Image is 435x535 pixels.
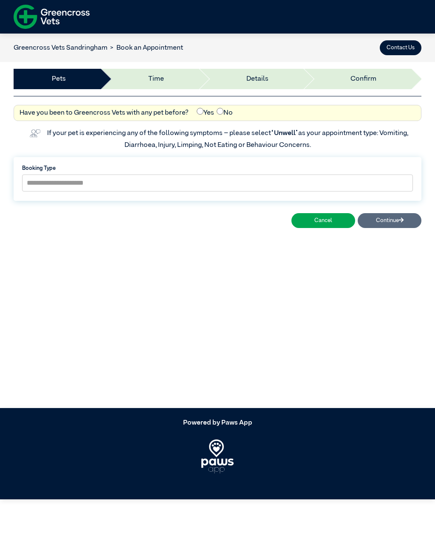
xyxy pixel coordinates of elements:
input: Yes [197,108,203,115]
label: Yes [197,108,214,118]
a: Pets [52,74,66,84]
label: Have you been to Greencross Vets with any pet before? [20,108,189,118]
img: PawsApp [201,439,234,473]
span: “Unwell” [271,130,298,137]
label: If your pet is experiencing any of the following symptoms – please select as your appointment typ... [47,130,410,149]
nav: breadcrumb [14,43,183,53]
a: Greencross Vets Sandringham [14,45,107,51]
button: Contact Us [380,40,421,55]
h5: Powered by Paws App [14,419,421,427]
li: Book an Appointment [107,43,183,53]
label: No [217,108,233,118]
img: vet [27,127,43,140]
label: Booking Type [22,164,413,172]
button: Cancel [291,213,355,228]
img: f-logo [14,2,90,31]
input: No [217,108,223,115]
